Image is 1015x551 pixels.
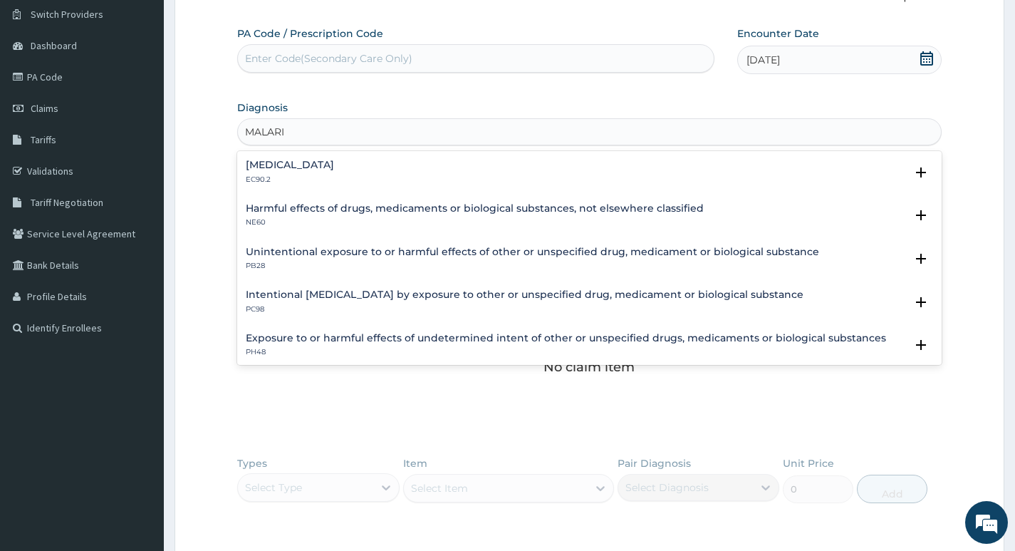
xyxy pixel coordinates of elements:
div: Chat with us now [74,80,239,98]
span: [DATE] [746,53,780,67]
p: EC90.2 [246,175,334,185]
i: open select status [912,207,930,224]
h4: Unintentional exposure to or harmful effects of other or unspecified drug, medicament or biologic... [246,247,819,257]
h4: Exposure to or harmful effects of undetermined intent of other or unspecified drugs, medicaments ... [246,333,886,344]
p: PH48 [246,347,886,357]
h4: [MEDICAL_DATA] [246,160,334,170]
span: Claims [31,102,58,115]
i: open select status [912,250,930,267]
label: Encounter Date [737,26,819,41]
img: d_794563401_company_1708531726252_794563401 [26,71,58,107]
label: PA Code / Prescription Code [237,26,383,41]
p: NE60 [246,217,704,227]
div: Enter Code(Secondary Care Only) [245,51,412,66]
span: Tariffs [31,133,56,146]
p: No claim item [543,360,635,374]
span: We're online! [83,180,197,324]
h4: Intentional [MEDICAL_DATA] by exposure to other or unspecified drug, medicament or biological sub... [246,289,803,300]
i: open select status [912,336,930,354]
span: Switch Providers [31,8,103,21]
span: Tariff Negotiation [31,196,103,209]
i: open select status [912,294,930,311]
textarea: Type your message and hit 'Enter' [7,389,271,439]
span: Dashboard [31,39,77,52]
div: Minimize live chat window [234,7,268,41]
p: PB28 [246,261,819,271]
h4: Harmful effects of drugs, medicaments or biological substances, not elsewhere classified [246,203,704,214]
i: open select status [912,164,930,181]
label: Diagnosis [237,101,288,115]
p: PC98 [246,304,803,314]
